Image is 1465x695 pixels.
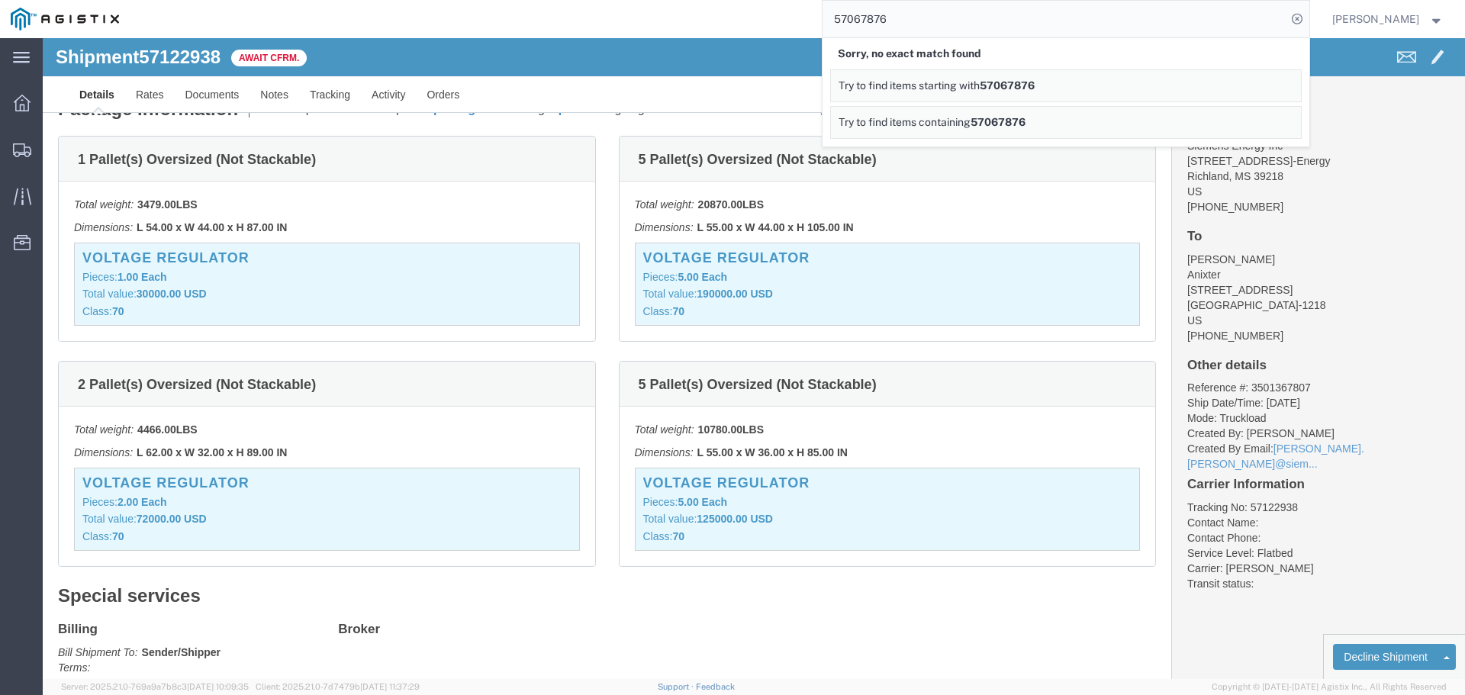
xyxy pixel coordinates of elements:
span: Server: 2025.21.0-769a9a7b8c3 [61,682,249,691]
button: [PERSON_NAME] [1331,10,1444,28]
a: Feedback [696,682,735,691]
a: Support [658,682,696,691]
span: Try to find items containing [839,116,971,128]
span: Dan Whitemore [1332,11,1419,27]
div: Sorry, no exact match found [830,38,1302,69]
input: Search for shipment number, reference number [823,1,1286,37]
img: logo [11,8,119,31]
span: [DATE] 11:37:29 [360,682,420,691]
span: Try to find items starting with [839,79,980,92]
iframe: FS Legacy Container [43,38,1465,679]
span: Client: 2025.21.0-7d7479b [256,682,420,691]
span: 57067876 [971,116,1025,128]
span: [DATE] 10:09:35 [187,682,249,691]
span: 57067876 [980,79,1035,92]
span: Copyright © [DATE]-[DATE] Agistix Inc., All Rights Reserved [1212,681,1447,693]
